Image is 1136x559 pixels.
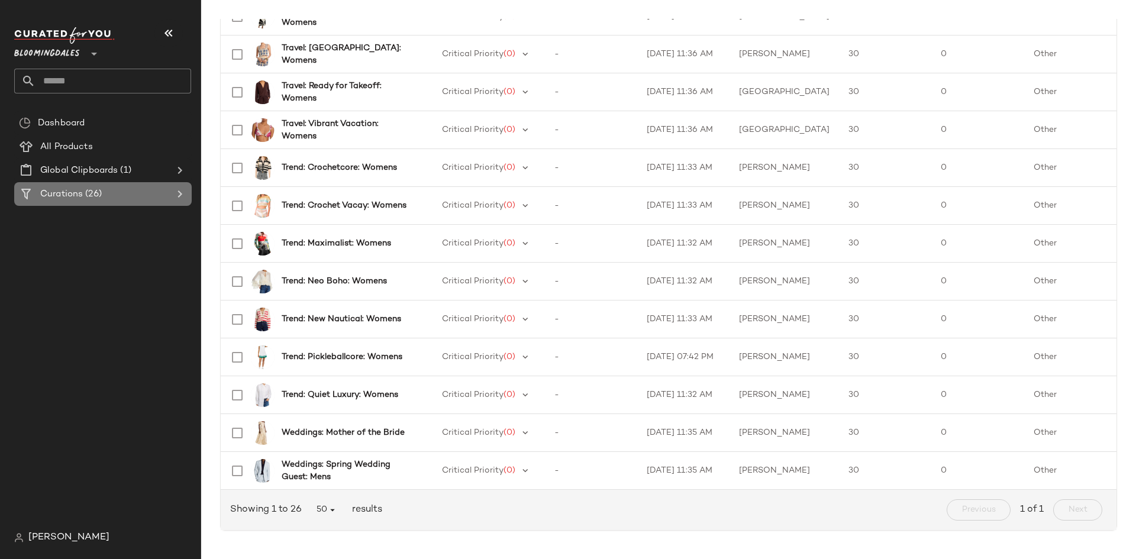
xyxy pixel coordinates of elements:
[251,43,275,66] img: 14243563_fpx.tif
[931,225,1024,263] td: 0
[839,73,931,111] td: 30
[442,277,504,286] span: Critical Priority
[40,164,118,177] span: Global Clipboards
[545,452,637,490] td: -
[931,338,1024,376] td: 0
[442,428,504,437] span: Critical Priority
[282,237,391,250] b: Trend: Maximalist: Womens
[504,125,515,134] span: (0)
[839,149,931,187] td: 30
[1024,149,1116,187] td: Other
[442,201,504,210] span: Critical Priority
[14,40,80,62] span: Bloomingdales
[504,315,515,324] span: (0)
[545,338,637,376] td: -
[931,73,1024,111] td: 0
[931,414,1024,452] td: 0
[306,499,347,521] button: 50
[282,313,401,325] b: Trend: New Nautical: Womens
[839,414,931,452] td: 30
[931,35,1024,73] td: 0
[230,503,306,517] span: Showing 1 to 26
[730,263,839,300] td: [PERSON_NAME]
[442,466,504,475] span: Critical Priority
[637,338,730,376] td: [DATE] 07:42 PM
[442,50,504,59] span: Critical Priority
[83,188,102,201] span: (26)
[637,452,730,490] td: [DATE] 11:35 AM
[730,225,839,263] td: [PERSON_NAME]
[931,263,1024,300] td: 0
[730,35,839,73] td: [PERSON_NAME]
[118,164,131,177] span: (1)
[545,35,637,73] td: -
[282,199,406,212] b: Trend: Crochet Vacay: Womens
[545,225,637,263] td: -
[730,149,839,187] td: [PERSON_NAME]
[347,503,382,517] span: results
[730,452,839,490] td: [PERSON_NAME]
[442,315,504,324] span: Critical Priority
[1024,35,1116,73] td: Other
[282,458,414,483] b: Weddings: Spring Wedding Guest: Mens
[637,376,730,414] td: [DATE] 11:32 AM
[14,533,24,542] img: svg%3e
[730,376,839,414] td: [PERSON_NAME]
[839,111,931,149] td: 30
[282,42,414,67] b: Travel: [GEOGRAPHIC_DATA]: Womens
[545,149,637,187] td: -
[282,118,414,143] b: Travel: Vibrant Vacation: Womens
[545,376,637,414] td: -
[730,111,839,149] td: [GEOGRAPHIC_DATA]
[730,414,839,452] td: [PERSON_NAME]
[1024,452,1116,490] td: Other
[637,187,730,225] td: [DATE] 11:33 AM
[637,263,730,300] td: [DATE] 11:32 AM
[1024,225,1116,263] td: Other
[251,421,275,445] img: 14642268_fpx.tif
[14,27,115,44] img: cfy_white_logo.C9jOOHJF.svg
[545,414,637,452] td: -
[637,225,730,263] td: [DATE] 11:32 AM
[504,466,515,475] span: (0)
[251,156,275,180] img: 14364633_fpx.tif
[545,73,637,111] td: -
[251,345,275,369] img: 14530229_fpx.tif
[282,389,398,401] b: Trend: Quiet Luxury: Womens
[931,149,1024,187] td: 0
[839,376,931,414] td: 30
[931,111,1024,149] td: 0
[282,161,397,174] b: Trend: Crochetcore: Womens
[839,225,931,263] td: 30
[442,163,504,172] span: Critical Priority
[730,338,839,376] td: [PERSON_NAME]
[637,73,730,111] td: [DATE] 11:36 AM
[1020,503,1044,517] span: 1 of 1
[730,73,839,111] td: [GEOGRAPHIC_DATA]
[839,452,931,490] td: 30
[931,376,1024,414] td: 0
[442,125,504,134] span: Critical Priority
[442,239,504,248] span: Critical Priority
[251,383,275,407] img: 14602351_fpx.tif
[504,163,515,172] span: (0)
[442,353,504,361] span: Critical Priority
[1024,73,1116,111] td: Other
[545,300,637,338] td: -
[839,187,931,225] td: 30
[730,187,839,225] td: [PERSON_NAME]
[442,88,504,96] span: Critical Priority
[1024,187,1116,225] td: Other
[1024,376,1116,414] td: Other
[637,111,730,149] td: [DATE] 11:36 AM
[282,80,414,105] b: Travel: Ready for Takeoff: Womens
[1024,414,1116,452] td: Other
[19,117,31,129] img: svg%3e
[504,201,515,210] span: (0)
[504,353,515,361] span: (0)
[282,275,387,287] b: Trend: Neo Boho: Womens
[1024,338,1116,376] td: Other
[637,149,730,187] td: [DATE] 11:33 AM
[251,459,275,483] img: 13549396_fpx.tif
[637,414,730,452] td: [DATE] 11:35 AM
